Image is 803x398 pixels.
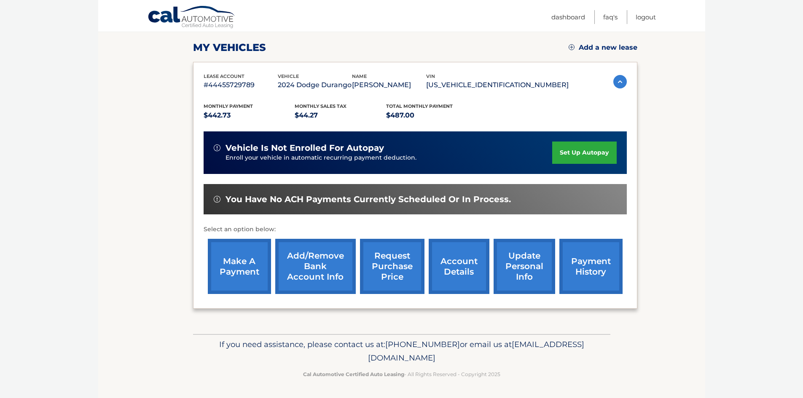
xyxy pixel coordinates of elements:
[199,370,605,379] p: - All Rights Reserved - Copyright 2025
[199,338,605,365] p: If you need assistance, please contact us at: or email us at
[426,73,435,79] span: vin
[208,239,271,294] a: make a payment
[426,79,569,91] p: [US_VEHICLE_IDENTIFICATION_NUMBER]
[193,41,266,54] h2: my vehicles
[386,103,453,109] span: Total Monthly Payment
[214,196,220,203] img: alert-white.svg
[295,103,346,109] span: Monthly sales Tax
[552,142,616,164] a: set up autopay
[204,73,244,79] span: lease account
[603,10,618,24] a: FAQ's
[275,239,356,294] a: Add/Remove bank account info
[569,44,575,50] img: add.svg
[352,79,426,91] p: [PERSON_NAME]
[204,79,278,91] p: #44455729789
[226,153,553,163] p: Enroll your vehicle in automatic recurring payment deduction.
[303,371,404,377] strong: Cal Automotive Certified Auto Leasing
[429,239,489,294] a: account details
[494,239,555,294] a: update personal info
[295,110,386,121] p: $44.27
[204,103,253,109] span: Monthly Payment
[559,239,623,294] a: payment history
[551,10,585,24] a: Dashboard
[368,339,584,363] span: [EMAIL_ADDRESS][DOMAIN_NAME]
[386,110,478,121] p: $487.00
[278,79,352,91] p: 2024 Dodge Durango
[148,5,236,30] a: Cal Automotive
[204,224,627,235] p: Select an option below:
[613,75,627,88] img: accordion-active.svg
[360,239,424,294] a: request purchase price
[352,73,367,79] span: name
[385,339,460,349] span: [PHONE_NUMBER]
[636,10,656,24] a: Logout
[569,43,637,52] a: Add a new lease
[226,194,511,205] span: You have no ACH payments currently scheduled or in process.
[226,143,384,153] span: vehicle is not enrolled for autopay
[214,144,220,151] img: alert-white.svg
[204,110,295,121] p: $442.73
[278,73,299,79] span: vehicle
